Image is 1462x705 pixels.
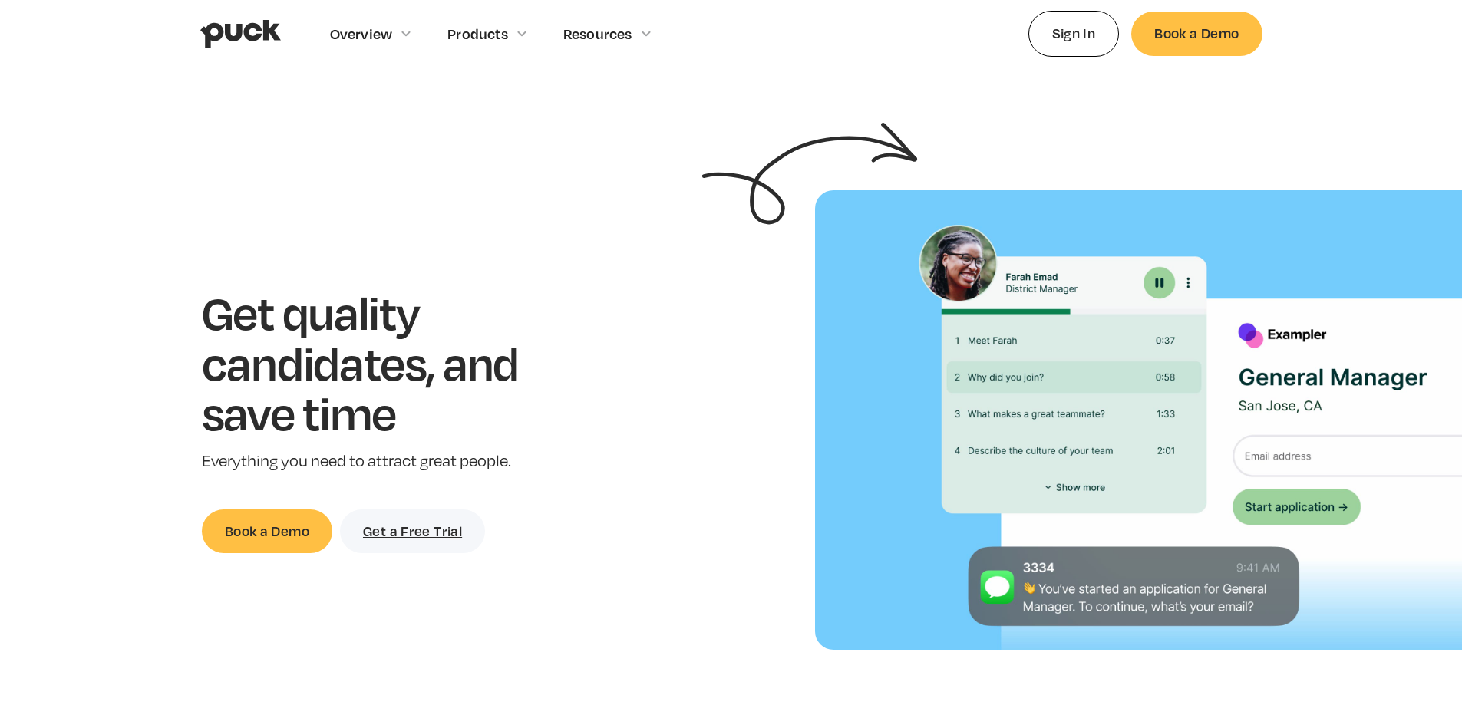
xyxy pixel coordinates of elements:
[202,450,566,473] p: Everything you need to attract great people.
[202,509,332,553] a: Book a Demo
[1028,11,1120,56] a: Sign In
[340,509,485,553] a: Get a Free Trial
[1131,12,1262,55] a: Book a Demo
[202,287,566,438] h1: Get quality candidates, and save time
[563,25,632,42] div: Resources
[447,25,508,42] div: Products
[330,25,393,42] div: Overview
